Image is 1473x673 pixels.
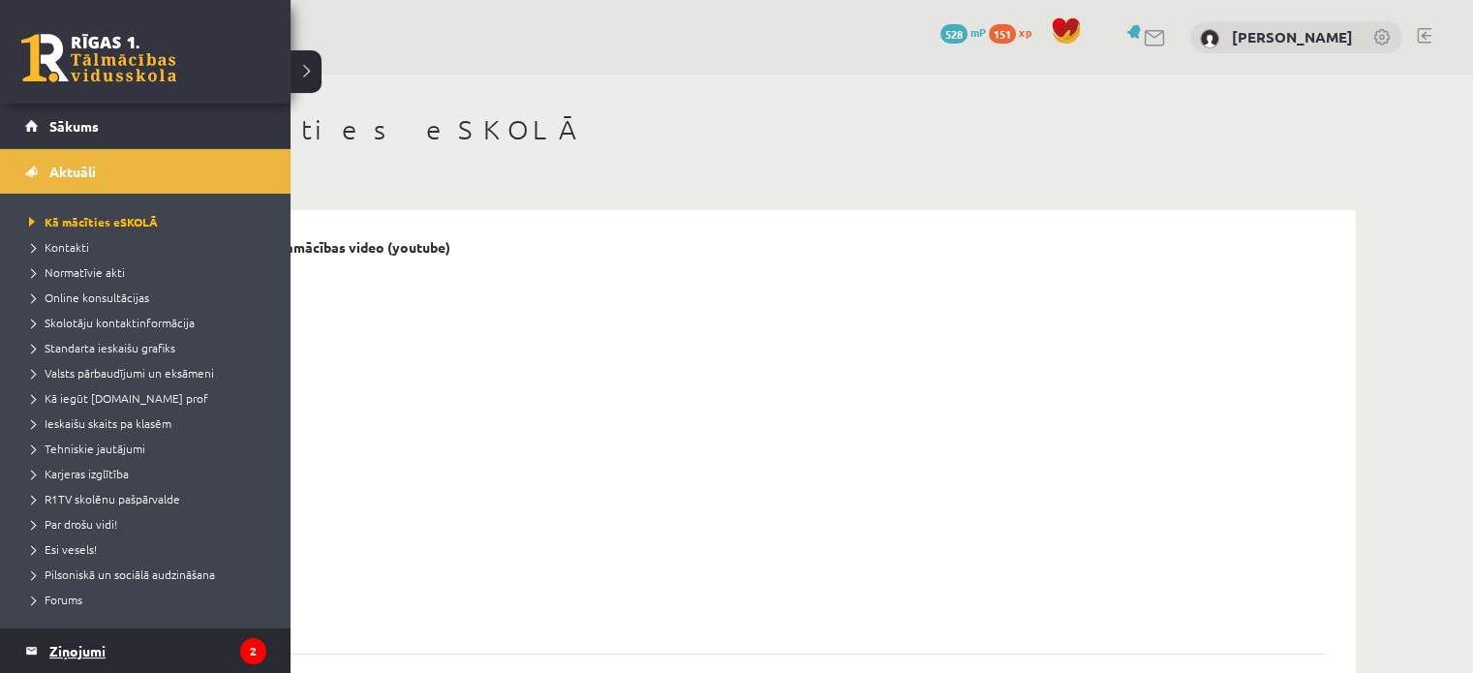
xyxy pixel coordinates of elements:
[24,339,271,356] a: Standarta ieskaišu grafiks
[24,390,208,406] span: Kā iegūt [DOMAIN_NAME] prof
[24,515,271,533] a: Par drošu vidi!
[24,213,271,230] a: Kā mācīties eSKOLĀ
[940,24,967,44] span: 528
[24,414,271,432] a: Ieskaišu skaits pa klasēm
[49,117,99,135] span: Sākums
[24,541,97,557] span: Esi vesels!
[24,466,129,481] span: Karjeras izglītība
[24,465,271,482] a: Karjeras izglītība
[24,592,82,607] span: Forums
[25,104,266,148] a: Sākums
[24,239,89,255] span: Kontakti
[989,24,1016,44] span: 151
[1232,27,1353,46] a: [PERSON_NAME]
[970,24,986,40] span: mP
[24,364,271,382] a: Valsts pārbaudījumi un eksāmeni
[24,238,271,256] a: Kontakti
[24,340,175,355] span: Standarta ieskaišu grafiks
[145,239,450,256] p: eSKOLAS lietošanas pamācības video (youtube)
[989,24,1041,40] a: 151 xp
[24,365,214,381] span: Valsts pārbaudījumi un eksāmeni
[24,591,271,608] a: Forums
[116,113,1356,146] h1: Kā mācīties eSKOLĀ
[24,566,271,583] a: Pilsoniskā un sociālā audzināšana
[24,314,271,331] a: Skolotāju kontaktinformācija
[24,289,271,306] a: Online konsultācijas
[49,163,96,180] span: Aktuāli
[940,24,986,40] a: 528 mP
[24,290,149,305] span: Online konsultācijas
[21,34,176,82] a: Rīgas 1. Tālmācības vidusskola
[24,491,180,506] span: R1TV skolēnu pašpārvalde
[24,566,215,582] span: Pilsoniskā un sociālā audzināšana
[24,540,271,558] a: Esi vesels!
[1200,29,1219,48] img: Sergejs Pētersons
[25,628,266,673] a: Ziņojumi2
[24,441,145,456] span: Tehniskie jautājumi
[24,415,171,431] span: Ieskaišu skaits pa klasēm
[24,490,271,507] a: R1TV skolēnu pašpārvalde
[24,516,117,532] span: Par drošu vidi!
[49,628,266,673] legend: Ziņojumi
[24,264,125,280] span: Normatīvie akti
[1019,24,1031,40] span: xp
[25,149,266,194] a: Aktuāli
[24,440,271,457] a: Tehniskie jautājumi
[24,315,195,330] span: Skolotāju kontaktinformācija
[24,214,158,229] span: Kā mācīties eSKOLĀ
[24,389,271,407] a: Kā iegūt [DOMAIN_NAME] prof
[240,638,266,664] i: 2
[24,263,271,281] a: Normatīvie akti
